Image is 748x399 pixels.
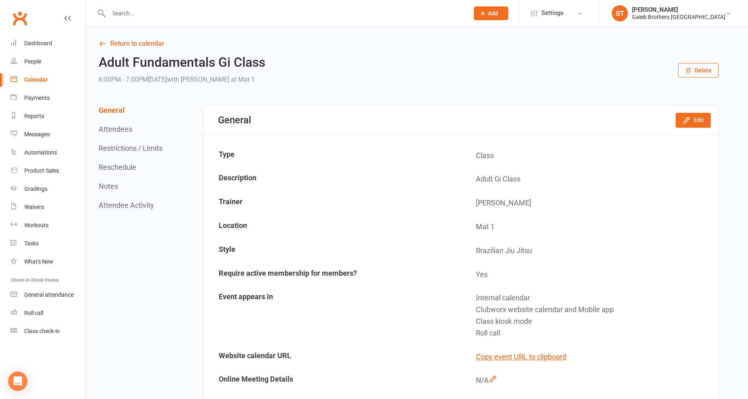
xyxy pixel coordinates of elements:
[488,10,498,17] span: Add
[24,76,48,83] div: Calendar
[99,163,136,171] button: Reschedule
[24,258,53,265] div: What's New
[99,201,154,209] button: Attendee Activity
[11,89,85,107] a: Payments
[612,5,628,21] div: ST
[106,8,463,19] input: Search...
[167,76,229,83] span: with [PERSON_NAME]
[24,204,44,210] div: Waivers
[8,372,27,391] div: Open Intercom Messenger
[204,192,461,215] td: Trainer
[204,287,461,344] td: Event appears in
[11,253,85,271] a: What's New
[24,40,52,46] div: Dashboard
[476,292,712,304] div: Internal calendar
[11,144,85,162] a: Automations
[99,38,718,49] a: Return to calendar
[11,162,85,180] a: Product Sales
[476,351,566,363] button: Copy event URL to clipboard
[24,328,60,334] div: Class check-in
[476,375,712,386] div: N/A
[24,291,74,298] div: General attendance
[11,322,85,340] a: Class kiosk mode
[476,304,712,316] div: Clubworx website calendar and Mobile app
[476,316,712,327] div: Class kiosk mode
[11,180,85,198] a: Gradings
[11,286,85,304] a: General attendance kiosk mode
[11,234,85,253] a: Tasks
[24,131,50,137] div: Messages
[676,113,711,127] button: Edit
[461,192,718,215] td: [PERSON_NAME]
[24,240,39,247] div: Tasks
[99,74,265,85] div: 6:00PM - 7:00PM[DATE]
[10,8,30,28] a: Clubworx
[632,13,725,21] div: Galeb Brothers [GEOGRAPHIC_DATA]
[461,263,718,286] td: Yes
[461,168,718,191] td: Adult Gi Class
[99,125,132,133] button: Attendees
[476,327,712,339] div: Roll call
[99,182,118,190] button: Notes
[11,198,85,216] a: Waivers
[24,113,44,119] div: Reports
[678,63,718,78] button: Delete
[99,106,125,114] button: General
[461,144,718,167] td: Class
[541,4,564,22] span: Settings
[99,144,163,152] button: Restrictions / Limits
[24,58,41,65] div: People
[11,107,85,125] a: Reports
[204,263,461,286] td: Require active membership for members?
[632,6,725,13] div: [PERSON_NAME]
[24,310,43,316] div: Roll call
[11,304,85,322] a: Roll call
[11,71,85,89] a: Calendar
[461,239,718,262] td: Brazilian Jiu Jitsu
[474,6,508,20] button: Add
[24,186,47,192] div: Gradings
[11,34,85,53] a: Dashboard
[24,222,49,228] div: Workouts
[204,168,461,191] td: Description
[204,369,461,392] td: Online Meeting Details
[218,114,251,126] div: General
[24,149,57,156] div: Automations
[24,167,59,174] div: Product Sales
[11,216,85,234] a: Workouts
[204,346,461,369] td: Website calendar URL
[231,76,255,83] span: at Mat 1
[461,215,718,239] td: Mat 1
[11,53,85,71] a: People
[204,215,461,239] td: Location
[24,95,50,101] div: Payments
[204,144,461,167] td: Type
[99,55,265,70] h2: Adult Fundamentals Gi Class
[11,125,85,144] a: Messages
[204,239,461,262] td: Style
